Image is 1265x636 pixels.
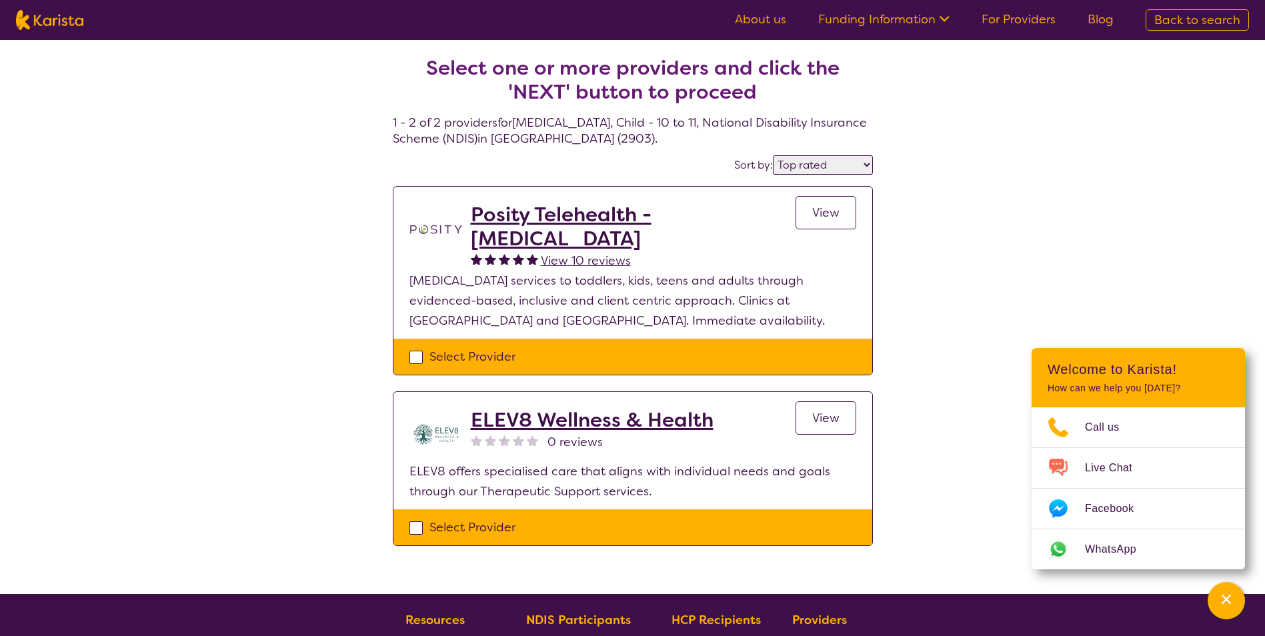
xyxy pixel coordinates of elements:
[526,612,631,628] b: NDIS Participants
[499,253,510,265] img: fullstar
[471,435,482,446] img: nonereviewstar
[16,10,83,30] img: Karista logo
[1032,407,1245,569] ul: Choose channel
[409,56,857,104] h2: Select one or more providers and click the 'NEXT' button to proceed
[547,432,603,452] span: 0 reviews
[541,253,631,269] span: View 10 reviews
[1032,529,1245,569] a: Web link opens in a new tab.
[734,158,773,172] label: Sort by:
[792,612,847,628] b: Providers
[1088,11,1114,27] a: Blog
[796,401,856,435] a: View
[1048,361,1229,377] h2: Welcome to Karista!
[672,612,761,628] b: HCP Recipients
[818,11,950,27] a: Funding Information
[513,435,524,446] img: nonereviewstar
[1085,499,1150,519] span: Facebook
[796,196,856,229] a: View
[541,251,631,271] a: View 10 reviews
[1154,12,1240,28] span: Back to search
[812,410,840,426] span: View
[812,205,840,221] span: View
[471,203,796,251] a: Posity Telehealth - [MEDICAL_DATA]
[485,253,496,265] img: fullstar
[527,435,538,446] img: nonereviewstar
[1085,417,1136,437] span: Call us
[1085,458,1148,478] span: Live Chat
[1048,383,1229,394] p: How can we help you [DATE]?
[1146,9,1249,31] a: Back to search
[409,461,856,501] p: ELEV8 offers specialised care that aligns with individual needs and goals through our Therapeutic...
[513,253,524,265] img: fullstar
[485,435,496,446] img: nonereviewstar
[735,11,786,27] a: About us
[409,408,463,461] img: yihuczgmrom8nsaxakka.jpg
[393,24,873,147] h4: 1 - 2 of 2 providers for [MEDICAL_DATA] , Child - 10 to 11 , National Disability Insurance Scheme...
[1208,582,1245,619] button: Channel Menu
[1032,348,1245,569] div: Channel Menu
[471,408,714,432] a: ELEV8 Wellness & Health
[499,435,510,446] img: nonereviewstar
[409,271,856,331] p: [MEDICAL_DATA] services to toddlers, kids, teens and adults through evidenced-based, inclusive an...
[527,253,538,265] img: fullstar
[982,11,1056,27] a: For Providers
[405,612,465,628] b: Resources
[1085,539,1152,559] span: WhatsApp
[409,203,463,256] img: t1bslo80pcylnzwjhndq.png
[471,253,482,265] img: fullstar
